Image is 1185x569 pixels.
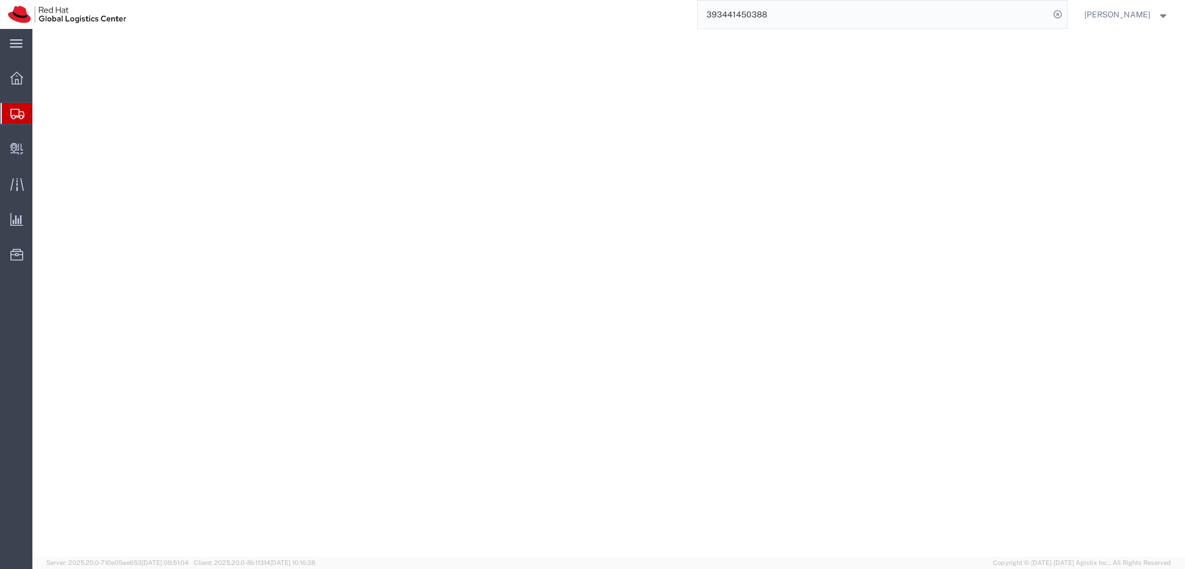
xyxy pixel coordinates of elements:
[46,559,189,566] span: Server: 2025.20.0-710e05ee653
[993,558,1171,568] span: Copyright © [DATE]-[DATE] Agistix Inc., All Rights Reserved
[32,29,1185,557] iframe: FS Legacy Container
[270,559,315,566] span: [DATE] 10:16:38
[1084,8,1169,21] button: [PERSON_NAME]
[1084,8,1150,21] span: Filip Moravec
[194,559,315,566] span: Client: 2025.20.0-8b113f4
[698,1,1050,28] input: Search for shipment number, reference number
[8,6,126,23] img: logo
[142,559,189,566] span: [DATE] 09:51:04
